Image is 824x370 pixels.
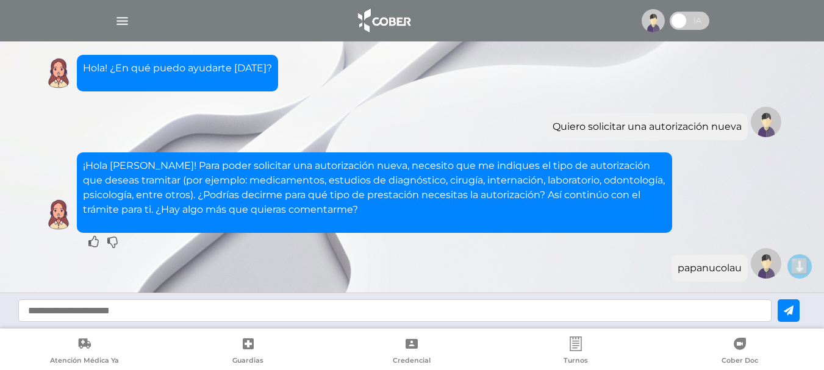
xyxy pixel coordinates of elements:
a: Credencial [330,336,494,368]
img: Cober_menu-lines-white.svg [115,13,130,29]
span: Cober Doc [722,356,758,367]
div: papanucolau [678,261,742,276]
span: Atención Médica Ya [50,356,119,367]
span: Turnos [564,356,588,367]
div: Quiero solicitar una autorización nueva [553,119,742,134]
button: ⬇️ [787,254,812,279]
p: Hola! ¿En qué puedo ayudarte [DATE]? [83,61,272,76]
span: Credencial [393,356,431,367]
img: Cober IA [43,58,74,88]
img: Tu imagen [751,248,781,279]
img: Cober IA [43,199,74,230]
a: Guardias [167,336,331,368]
img: Tu imagen [751,107,781,137]
img: logo_cober_home-white.png [351,6,415,35]
img: profile-placeholder.svg [642,9,665,32]
a: Atención Médica Ya [2,336,167,368]
span: Guardias [232,356,263,367]
a: Turnos [494,336,658,368]
a: Cober Doc [657,336,822,368]
p: ¡Hola [PERSON_NAME]! Para poder solicitar una autorización nueva, necesito que me indiques el tip... [83,158,666,217]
